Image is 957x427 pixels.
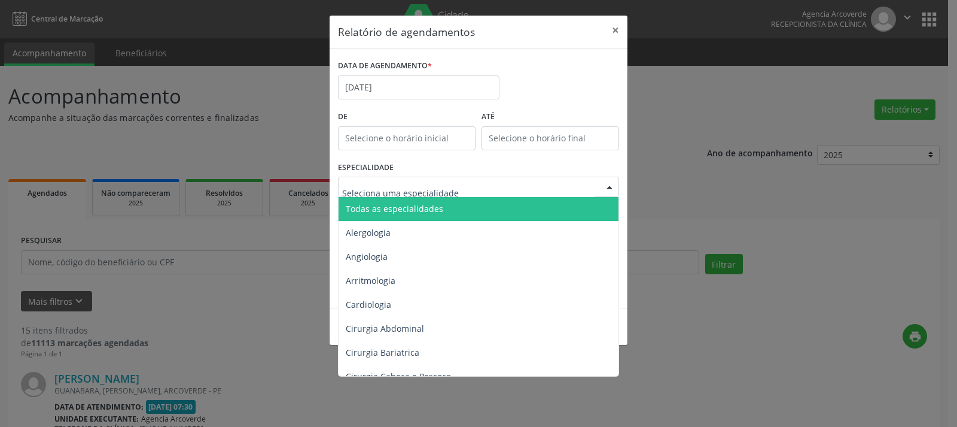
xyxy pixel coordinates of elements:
[346,275,395,286] span: Arritmologia
[338,108,476,126] label: De
[346,323,424,334] span: Cirurgia Abdominal
[338,126,476,150] input: Selecione o horário inicial
[342,181,595,205] input: Seleciona uma especialidade
[346,203,443,214] span: Todas as especialidades
[346,227,391,238] span: Alergologia
[346,251,388,262] span: Angiologia
[338,57,432,75] label: DATA DE AGENDAMENTO
[481,108,619,126] label: ATÉ
[338,75,499,99] input: Selecione uma data ou intervalo
[338,24,475,40] h5: Relatório de agendamentos
[604,16,627,45] button: Close
[346,299,391,310] span: Cardiologia
[346,371,451,382] span: Cirurgia Cabeça e Pescoço
[338,159,394,177] label: ESPECIALIDADE
[481,126,619,150] input: Selecione o horário final
[346,347,419,358] span: Cirurgia Bariatrica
